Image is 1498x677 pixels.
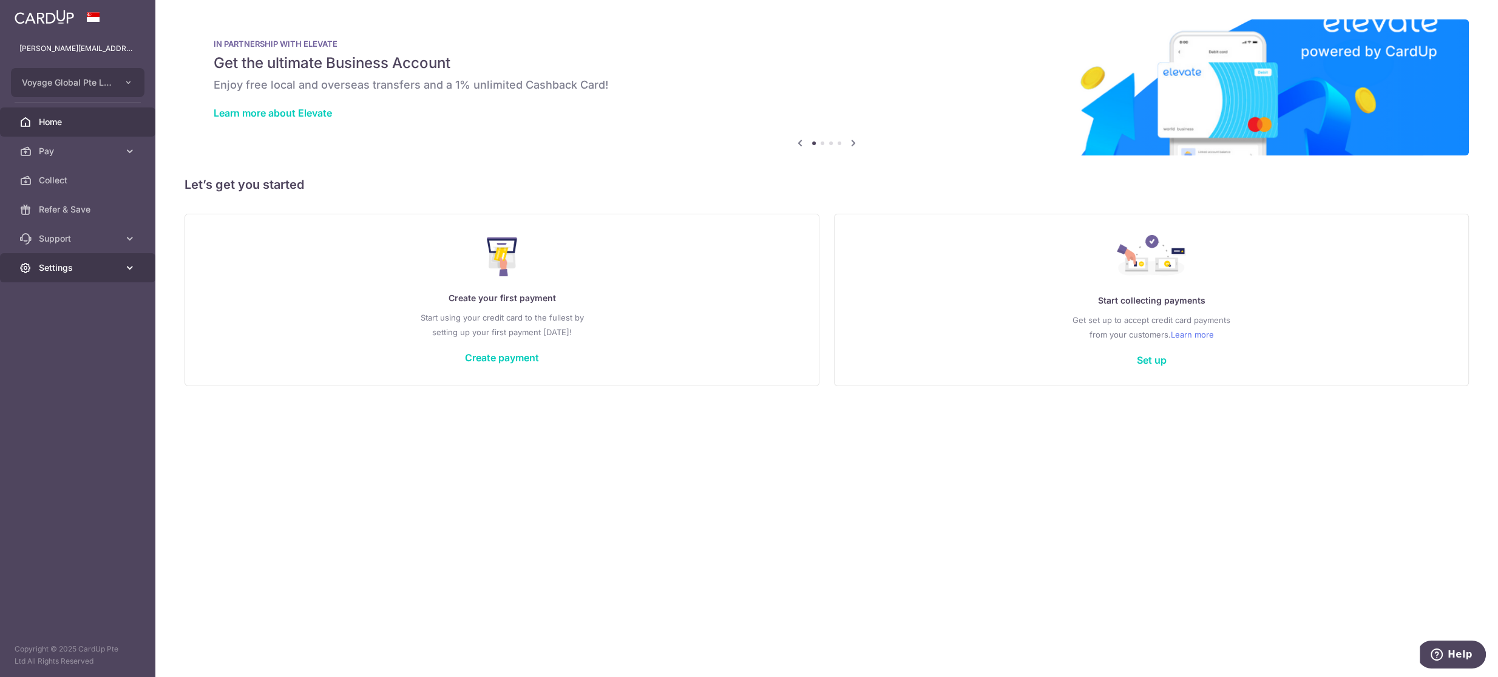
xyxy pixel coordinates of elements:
h5: Let’s get you started [185,175,1469,194]
img: Make Payment [487,237,518,276]
button: Voyage Global Pte Ltd [11,68,144,97]
a: Create payment [465,352,539,364]
span: Voyage Global Pte Ltd [22,77,112,89]
a: Learn more [1171,327,1214,342]
span: Support [39,233,119,245]
p: Get set up to accept credit card payments from your customers. [859,313,1444,342]
p: Start using your credit card to the fullest by setting up your first payment [DATE]! [209,310,795,339]
img: CardUp [15,10,74,24]
a: Set up [1137,354,1167,366]
p: IN PARTNERSHIP WITH ELEVATE [214,39,1440,49]
span: Home [39,116,119,128]
h5: Get the ultimate Business Account [214,53,1440,73]
p: Create your first payment [209,291,795,305]
span: Refer & Save [39,203,119,216]
img: Collect Payment [1117,235,1186,279]
p: [PERSON_NAME][EMAIL_ADDRESS][DOMAIN_NAME] [19,43,136,55]
p: Start collecting payments [859,293,1444,308]
span: Pay [39,145,119,157]
span: Collect [39,174,119,186]
iframe: Opens a widget where you can find more information [1420,641,1486,671]
a: Learn more about Elevate [214,107,332,119]
span: Settings [39,262,119,274]
img: Renovation banner [185,19,1469,155]
h6: Enjoy free local and overseas transfers and a 1% unlimited Cashback Card! [214,78,1440,92]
